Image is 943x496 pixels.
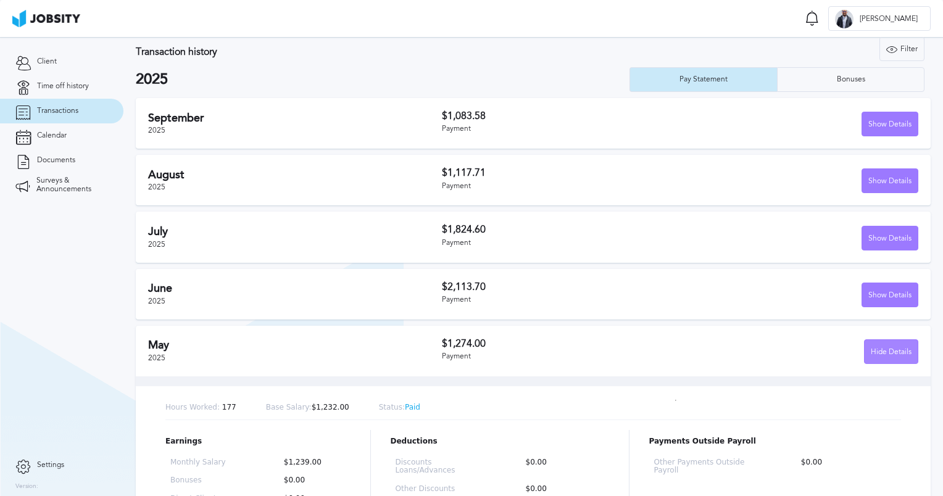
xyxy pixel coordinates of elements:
[795,458,896,476] p: $0.00
[862,283,918,307] button: Show Details
[148,339,442,352] h2: May
[442,239,680,247] div: Payment
[862,112,918,136] button: Show Details
[862,168,918,193] button: Show Details
[865,340,918,365] div: Hide Details
[170,476,238,485] p: Bonuses
[37,57,57,66] span: Client
[864,339,918,364] button: Hide Details
[828,6,931,31] button: A[PERSON_NAME]
[777,67,924,92] button: Bonuses
[165,403,220,411] span: Hours Worked:
[862,226,918,251] div: Show Details
[148,183,165,191] span: 2025
[37,82,89,91] span: Time off history
[136,46,567,57] h3: Transaction history
[880,37,924,62] div: Filter
[442,224,680,235] h3: $1,824.60
[136,71,629,88] h2: 2025
[442,125,680,133] div: Payment
[148,282,442,295] h2: June
[649,437,902,446] p: Payments Outside Payroll
[862,169,918,194] div: Show Details
[442,338,680,349] h3: $1,274.00
[15,483,38,490] label: Version:
[148,112,442,125] h2: September
[12,10,80,27] img: ab4bad089aa723f57921c736e9817d99.png
[520,485,604,494] p: $0.00
[148,297,165,305] span: 2025
[266,403,312,411] span: Base Salary:
[442,182,680,191] div: Payment
[266,403,349,412] p: $1,232.00
[36,176,108,194] span: Surveys & Announcements
[165,403,236,412] p: 177
[391,437,609,446] p: Deductions
[148,126,165,134] span: 2025
[442,352,680,361] div: Payment
[442,167,680,178] h3: $1,117.71
[831,75,871,84] div: Bonuses
[862,112,918,137] div: Show Details
[379,403,405,411] span: Status:
[629,67,777,92] button: Pay Statement
[37,156,75,165] span: Documents
[148,353,165,362] span: 2025
[879,36,924,61] button: Filter
[278,458,346,467] p: $1,239.00
[442,281,680,292] h3: $2,113.70
[165,437,351,446] p: Earnings
[854,15,924,23] span: [PERSON_NAME]
[520,458,604,476] p: $0.00
[673,75,734,84] div: Pay Statement
[148,168,442,181] h2: August
[835,10,854,28] div: A
[148,225,442,238] h2: July
[654,458,755,476] p: Other Payments Outside Payroll
[37,131,67,140] span: Calendar
[396,458,480,476] p: Discounts Loans/Advances
[862,283,918,308] div: Show Details
[396,485,480,494] p: Other Discounts
[862,226,918,250] button: Show Details
[170,458,238,467] p: Monthly Salary
[442,110,680,122] h3: $1,083.58
[148,240,165,249] span: 2025
[442,296,680,304] div: Payment
[37,107,78,115] span: Transactions
[278,476,346,485] p: $0.00
[379,403,420,412] p: Paid
[37,461,64,469] span: Settings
